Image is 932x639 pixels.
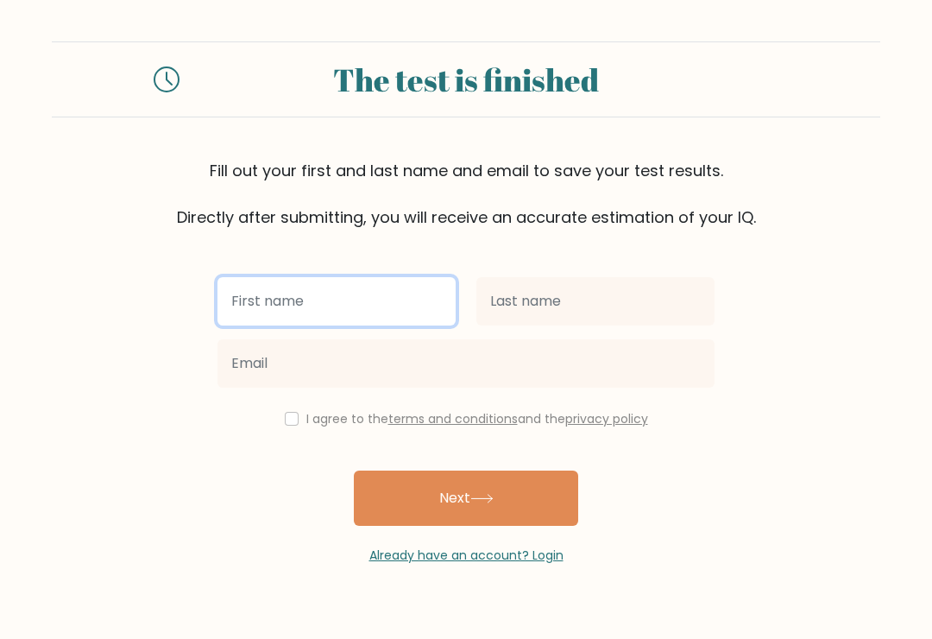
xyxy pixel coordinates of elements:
a: Already have an account? Login [369,547,564,564]
input: Last name [476,277,715,326]
a: terms and conditions [388,410,518,427]
input: Email [217,339,715,388]
input: First name [217,277,456,326]
div: Fill out your first and last name and email to save your test results. Directly after submitting,... [52,159,880,229]
div: The test is finished [200,56,732,103]
a: privacy policy [565,410,648,427]
button: Next [354,471,578,526]
label: I agree to the and the [306,410,648,427]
